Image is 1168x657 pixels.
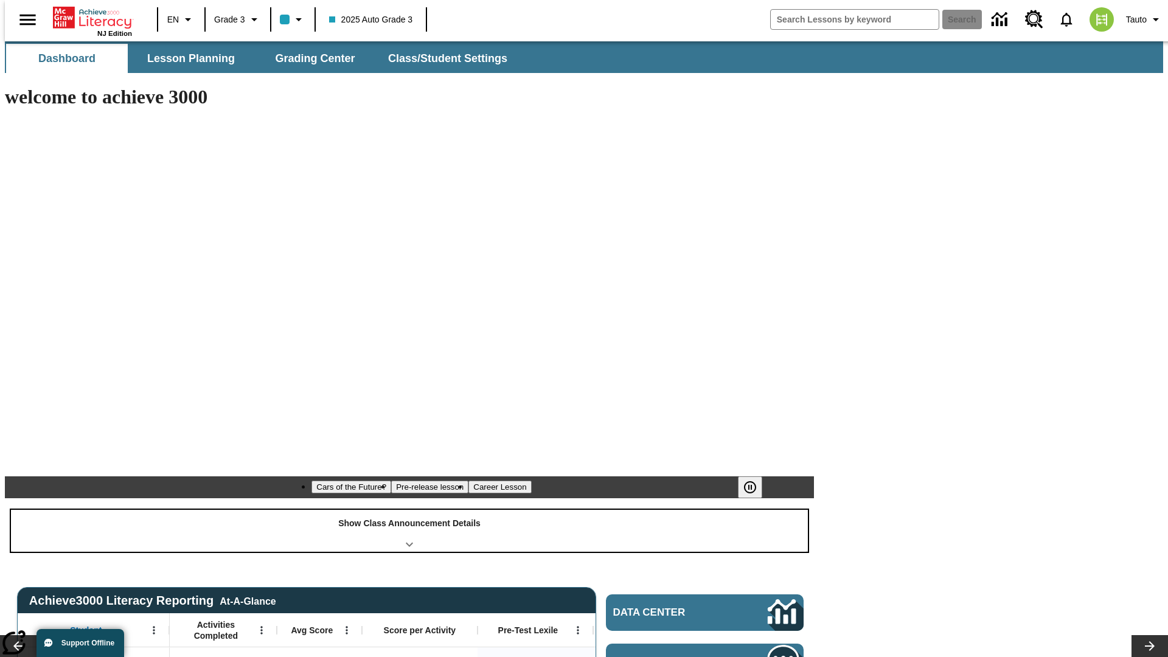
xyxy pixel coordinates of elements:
[252,621,271,639] button: Open Menu
[5,41,1163,73] div: SubNavbar
[53,5,132,30] a: Home
[145,621,163,639] button: Open Menu
[209,9,266,30] button: Grade: Grade 3, Select a grade
[70,625,102,636] span: Student
[291,625,333,636] span: Avg Score
[5,44,518,73] div: SubNavbar
[10,2,46,38] button: Open side menu
[5,86,814,108] h1: welcome to achieve 3000
[613,607,727,619] span: Data Center
[36,629,124,657] button: Support Offline
[61,639,114,647] span: Support Offline
[1051,4,1082,35] a: Notifications
[220,594,276,607] div: At-A-Glance
[391,481,468,493] button: Slide 2 Pre-release lesson
[29,594,276,608] span: Achieve3000 Literacy Reporting
[311,481,391,493] button: Slide 1 Cars of the Future?
[167,13,179,26] span: EN
[1126,13,1147,26] span: Tauto
[384,625,456,636] span: Score per Activity
[329,13,413,26] span: 2025 Auto Grade 3
[1082,4,1121,35] button: Select a new avatar
[11,510,808,552] div: Show Class Announcement Details
[738,476,762,498] button: Pause
[162,9,201,30] button: Language: EN, Select a language
[275,9,311,30] button: Class color is light blue. Change class color
[1121,9,1168,30] button: Profile/Settings
[338,621,356,639] button: Open Menu
[1131,635,1168,657] button: Lesson carousel, Next
[97,30,132,37] span: NJ Edition
[176,619,256,641] span: Activities Completed
[468,481,531,493] button: Slide 3 Career Lesson
[214,13,245,26] span: Grade 3
[130,44,252,73] button: Lesson Planning
[771,10,939,29] input: search field
[338,517,481,530] p: Show Class Announcement Details
[254,44,376,73] button: Grading Center
[6,44,128,73] button: Dashboard
[984,3,1018,36] a: Data Center
[378,44,517,73] button: Class/Student Settings
[606,594,804,631] a: Data Center
[53,4,132,37] div: Home
[498,625,558,636] span: Pre-Test Lexile
[738,476,774,498] div: Pause
[1018,3,1051,36] a: Resource Center, Will open in new tab
[569,621,587,639] button: Open Menu
[1090,7,1114,32] img: avatar image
